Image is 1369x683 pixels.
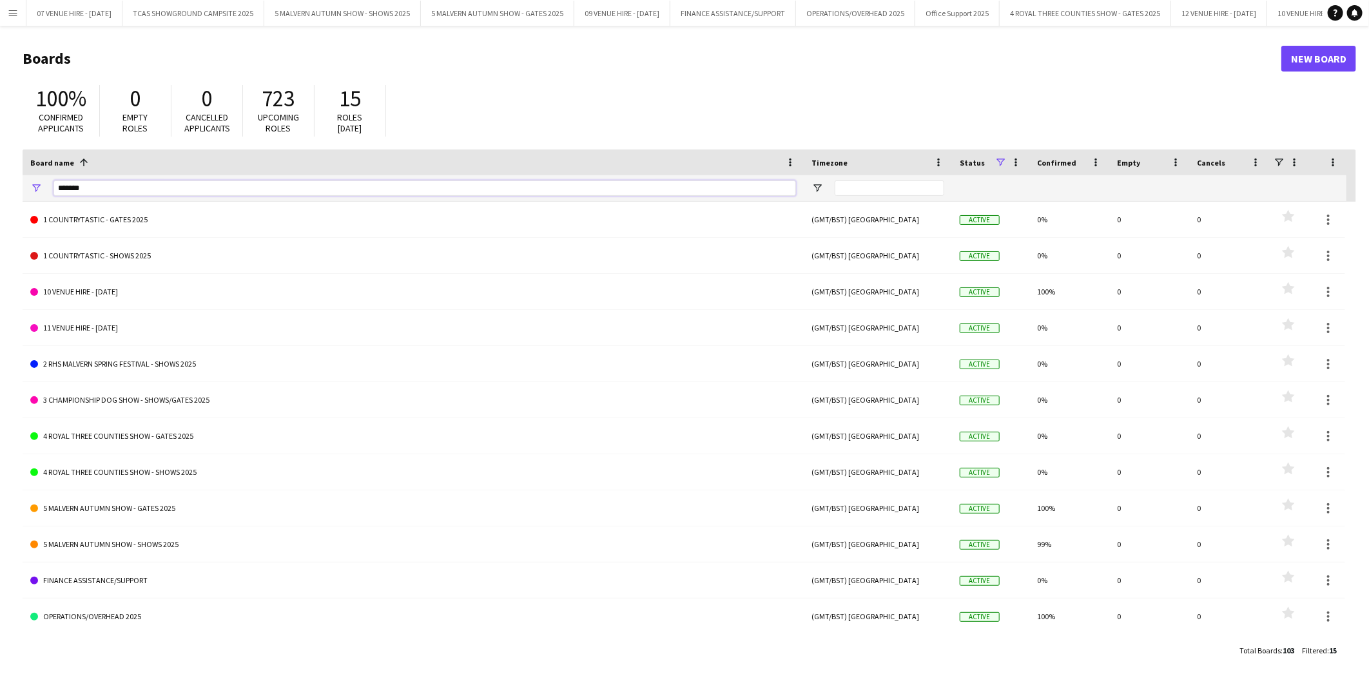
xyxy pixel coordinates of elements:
div: (GMT/BST) [GEOGRAPHIC_DATA] [804,526,952,562]
span: Confirmed applicants [39,111,84,134]
div: 0 [1109,563,1189,598]
div: 0 [1189,526,1269,562]
div: 0 [1189,310,1269,345]
div: 0% [1029,202,1109,237]
button: FINANCE ASSISTANCE/SUPPORT [670,1,796,26]
button: TCAS SHOWGROUND CAMPSITE 2025 [122,1,264,26]
span: Active [960,251,1000,261]
div: 100% [1029,599,1109,634]
a: 4 ROYAL THREE COUNTIES SHOW - SHOWS 2025 [30,454,796,490]
span: 0 [202,84,213,113]
span: Confirmed [1037,158,1076,168]
a: FINANCE ASSISTANCE/SUPPORT [30,563,796,599]
div: 0% [1029,418,1109,454]
span: Upcoming roles [258,111,299,134]
div: 0 [1109,454,1189,490]
span: Cancels [1197,158,1225,168]
a: 1 COUNTRYTASTIC - SHOWS 2025 [30,238,796,274]
button: 5 MALVERN AUTUMN SHOW - GATES 2025 [421,1,574,26]
input: Timezone Filter Input [835,180,944,196]
div: 0 [1189,274,1269,309]
div: 0 [1109,526,1189,562]
a: 5 MALVERN AUTUMN SHOW - GATES 2025 [30,490,796,526]
div: 100% [1029,490,1109,526]
div: 0% [1029,310,1109,345]
span: Cancelled applicants [184,111,230,134]
div: 99% [1029,526,1109,562]
button: Open Filter Menu [30,182,42,194]
div: 0 [1189,563,1269,598]
div: (GMT/BST) [GEOGRAPHIC_DATA] [804,563,952,598]
span: Timezone [811,158,848,168]
div: 0 [1109,238,1189,273]
button: 10 VENUE HIRE - [DATE] [1267,1,1363,26]
button: Office Support 2025 [915,1,1000,26]
span: Total Boards [1239,646,1281,655]
div: (GMT/BST) [GEOGRAPHIC_DATA] [804,202,952,237]
a: OPERATIONS/OVERHEAD 2025 [30,599,796,635]
span: 103 [1283,646,1294,655]
span: Empty [1117,158,1140,168]
div: 0% [1029,238,1109,273]
a: 1 COUNTRYTASTIC - GATES 2025 [30,202,796,238]
span: Active [960,396,1000,405]
div: 0 [1189,490,1269,526]
div: 0 [1109,310,1189,345]
span: Active [960,468,1000,477]
button: 5 MALVERN AUTUMN SHOW - SHOWS 2025 [264,1,421,26]
div: (GMT/BST) [GEOGRAPHIC_DATA] [804,310,952,345]
a: 10 VENUE HIRE - [DATE] [30,274,796,310]
div: 0 [1109,382,1189,418]
span: Active [960,576,1000,586]
span: Active [960,323,1000,333]
div: 0% [1029,454,1109,490]
div: 0 [1109,346,1189,381]
div: 0 [1189,202,1269,237]
div: : [1302,638,1337,663]
div: (GMT/BST) [GEOGRAPHIC_DATA] [804,346,952,381]
div: 0 [1189,382,1269,418]
div: 0% [1029,563,1109,598]
span: 100% [35,84,86,113]
div: 0 [1109,418,1189,454]
span: Active [960,540,1000,550]
h1: Boards [23,49,1281,68]
span: Active [960,612,1000,622]
input: Board name Filter Input [53,180,796,196]
span: Active [960,504,1000,514]
a: New Board [1281,46,1356,72]
button: 4 ROYAL THREE COUNTIES SHOW - GATES 2025 [1000,1,1171,26]
a: 11 VENUE HIRE - [DATE] [30,310,796,346]
span: Active [960,432,1000,441]
span: Active [960,287,1000,297]
div: (GMT/BST) [GEOGRAPHIC_DATA] [804,418,952,454]
span: 15 [339,84,361,113]
span: Filtered [1302,646,1327,655]
span: 15 [1329,646,1337,655]
button: OPERATIONS/OVERHEAD 2025 [796,1,915,26]
button: Open Filter Menu [811,182,823,194]
button: 07 VENUE HIRE - [DATE] [26,1,122,26]
a: 4 ROYAL THREE COUNTIES SHOW - GATES 2025 [30,418,796,454]
div: 0 [1109,274,1189,309]
div: (GMT/BST) [GEOGRAPHIC_DATA] [804,454,952,490]
div: 0 [1109,490,1189,526]
div: (GMT/BST) [GEOGRAPHIC_DATA] [804,238,952,273]
button: 12 VENUE HIRE - [DATE] [1171,1,1267,26]
div: 0 [1189,418,1269,454]
div: (GMT/BST) [GEOGRAPHIC_DATA] [804,274,952,309]
a: 3 CHAMPIONSHIP DOG SHOW - SHOWS/GATES 2025 [30,382,796,418]
span: Status [960,158,985,168]
div: 0 [1109,202,1189,237]
div: : [1239,638,1294,663]
div: 0 [1189,238,1269,273]
div: 0 [1109,599,1189,634]
span: Roles [DATE] [338,111,363,134]
div: 0 [1189,599,1269,634]
div: 100% [1029,274,1109,309]
span: Active [960,215,1000,225]
button: 09 VENUE HIRE - [DATE] [574,1,670,26]
span: 0 [130,84,141,113]
div: (GMT/BST) [GEOGRAPHIC_DATA] [804,382,952,418]
span: Board name [30,158,74,168]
